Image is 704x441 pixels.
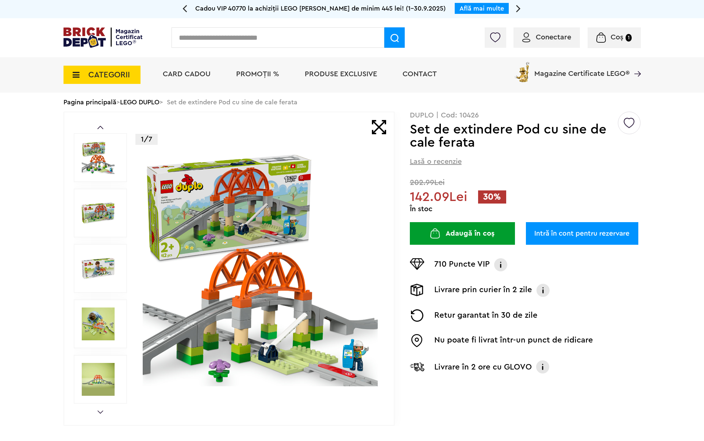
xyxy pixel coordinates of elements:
[410,179,641,186] span: 202.99Lei
[526,222,638,245] a: Intră în cont pentru rezervare
[410,309,424,322] img: Returnare
[403,70,437,78] a: Contact
[236,70,279,78] a: PROMOȚII %
[410,362,424,371] img: Livrare Glovo
[410,112,641,119] p: DUPLO | Cod: 10426
[410,222,515,245] button: Adaugă în coș
[535,360,550,374] img: Info livrare cu GLOVO
[410,334,424,347] img: Easybox
[626,34,632,42] small: 1
[410,205,641,213] div: În stoc
[64,93,641,112] div: > > Set de extindere Pod cu sine de cale ferata
[534,61,630,77] span: Magazine Certificate LEGO®
[163,70,211,78] a: Card Cadou
[305,70,377,78] a: Produse exclusive
[434,309,538,322] p: Retur garantat în 30 de zile
[630,61,641,68] a: Magazine Certificate LEGO®
[97,126,103,129] a: Prev
[493,258,508,271] img: Info VIP
[97,410,103,414] a: Next
[82,252,115,285] img: Set de extindere Pod cu sine de cale ferata LEGO 10426
[410,123,617,149] h1: Set de extindere Pod cu sine de cale ferata
[195,5,446,12] span: Cadou VIP 40770 la achiziții LEGO [PERSON_NAME] de minim 445 lei! (1-30.9.2025)
[410,190,467,204] span: 142.09Lei
[434,284,532,297] p: Livrare prin curier în 2 zile
[82,307,115,340] img: Seturi Lego Set de extindere Pod cu sine de cale ferata
[434,361,532,373] p: Livrare în 2 ore cu GLOVO
[82,197,115,229] img: Set de extindere Pod cu sine de cale ferata
[135,134,158,145] p: 1/7
[611,34,623,41] span: Coș
[82,141,115,174] img: Set de extindere Pod cu sine de cale ferata
[410,258,424,270] img: Puncte VIP
[64,99,116,105] a: Pagina principală
[143,151,378,386] img: Set de extindere Pod cu sine de cale ferata
[120,99,159,105] a: LEGO DUPLO
[536,34,571,41] span: Conectare
[410,284,424,296] img: Livrare
[82,363,115,396] img: LEGO DUPLO Set de extindere Pod cu sine de cale ferata
[536,284,550,297] img: Info livrare prin curier
[410,156,462,167] span: Lasă o recenzie
[478,190,506,204] span: 30%
[459,5,504,12] a: Află mai multe
[522,34,571,41] a: Conectare
[88,71,130,79] span: CATEGORII
[434,334,593,347] p: Nu poate fi livrat într-un punct de ridicare
[434,258,490,271] p: 710 Puncte VIP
